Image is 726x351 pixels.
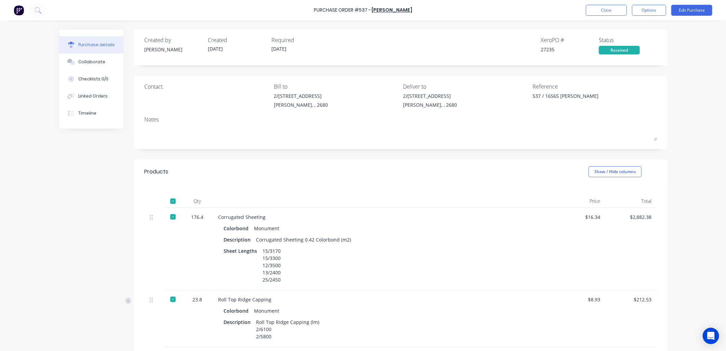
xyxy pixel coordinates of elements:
div: 2/[STREET_ADDRESS] [274,92,328,100]
div: $16.34 [560,213,600,221]
div: Roll Top Ridge Capping (lm) 2/6100 2/5800 [256,317,319,341]
textarea: 537 / 16565 [PERSON_NAME] [533,92,618,108]
div: Notes [144,115,657,123]
div: $212.53 [611,296,651,303]
div: Deliver to [403,82,528,91]
div: 23.8 [187,296,207,303]
div: Status [599,36,657,44]
div: Total [606,194,657,208]
div: $8.93 [560,296,600,303]
div: 2/[STREET_ADDRESS] [403,92,457,100]
a: [PERSON_NAME] [372,7,412,14]
div: Collaborate [78,59,105,65]
div: 15/3170 15/3300 12/3500 13/2400 25/2450 [263,246,281,285]
button: Linked Orders [59,88,123,105]
button: Purchase details [59,36,123,53]
div: Xero PO # [541,36,599,44]
div: Monument [254,223,279,233]
div: Price [554,194,606,208]
button: Options [632,5,666,16]
div: Required [271,36,330,44]
div: Purchase Order #537 - [314,7,371,14]
div: [PERSON_NAME], , 2680 [403,101,457,108]
div: Roll Top Ridge Capping [218,296,549,303]
div: Created by [144,36,202,44]
img: Factory [14,5,24,15]
div: Sheet Lengths [224,246,263,256]
button: Close [586,5,627,16]
div: Received [599,46,640,54]
button: Show / Hide columns [589,166,642,177]
button: Edit Purchase [671,5,712,16]
div: Created [208,36,266,44]
div: Bill to [274,82,398,91]
div: [PERSON_NAME], , 2680 [274,101,328,108]
button: Timeline [59,105,123,122]
div: Contact [144,82,269,91]
div: Corrugated Sheeting [218,213,549,221]
button: Checklists 0/0 [59,70,123,88]
div: 176.4 [187,213,207,221]
div: Purchase details [78,42,115,48]
button: Collaborate [59,53,123,70]
div: $2,882.38 [611,213,651,221]
div: 27235 [541,46,599,53]
div: Linked Orders [78,93,108,99]
div: Qty [182,194,213,208]
div: Description [224,235,256,245]
div: Open Intercom Messenger [703,328,719,344]
div: Colorbond [224,223,251,233]
div: Reference [533,82,657,91]
div: [PERSON_NAME] [144,46,202,53]
div: Products [144,168,168,176]
div: Checklists 0/0 [78,76,108,82]
div: Colorbond [224,306,251,316]
div: Timeline [78,110,96,116]
div: Description [224,317,256,327]
div: Monument [254,306,279,316]
div: Corrugated Sheeting 0.42 Colorbond (m2) [256,235,351,245]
